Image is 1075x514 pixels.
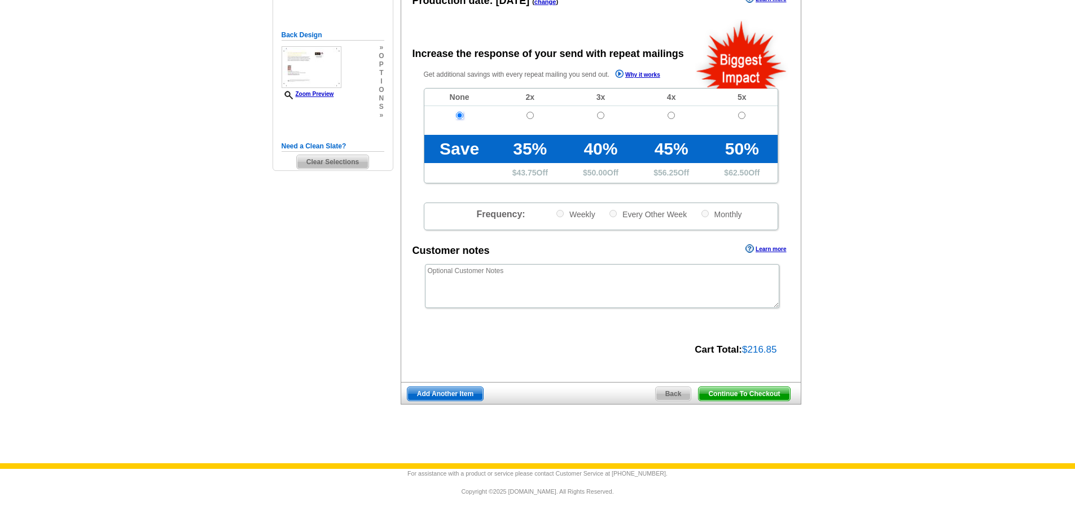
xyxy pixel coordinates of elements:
[379,86,384,94] span: o
[636,163,707,183] td: $ Off
[565,89,636,106] td: 3x
[636,89,707,106] td: 4x
[413,46,684,61] div: Increase the response of your send with repeat mailings
[609,210,617,217] input: Every Other Week
[379,52,384,60] span: o
[745,244,786,253] a: Learn more
[655,386,692,401] a: Back
[407,386,484,401] a: Add Another Item
[556,210,564,217] input: Weekly
[565,163,636,183] td: $ Off
[656,387,691,401] span: Back
[636,135,707,163] td: 45%
[424,135,495,163] td: Save
[707,89,777,106] td: 5x
[282,30,384,41] h5: Back Design
[565,135,636,163] td: 40%
[587,168,607,177] span: 50.00
[695,344,742,355] strong: Cart Total:
[699,387,789,401] span: Continue To Checkout
[495,163,565,183] td: $ Off
[608,209,687,219] label: Every Other Week
[742,344,776,355] span: $216.85
[695,19,788,89] img: biggestImpact.png
[476,209,525,219] span: Frequency:
[379,77,384,86] span: i
[495,135,565,163] td: 35%
[495,89,565,106] td: 2x
[379,111,384,120] span: »
[379,103,384,111] span: s
[379,60,384,69] span: p
[555,209,595,219] label: Weekly
[517,168,537,177] span: 43.75
[407,387,483,401] span: Add Another Item
[282,141,384,152] h5: Need a Clean Slate?
[615,69,660,81] a: Why it works
[707,163,777,183] td: $ Off
[282,91,334,97] a: Zoom Preview
[297,155,368,169] span: Clear Selections
[658,168,678,177] span: 56.25
[379,69,384,77] span: t
[707,135,777,163] td: 50%
[729,168,748,177] span: 62.50
[849,252,1075,514] iframe: LiveChat chat widget
[700,209,742,219] label: Monthly
[424,89,495,106] td: None
[282,46,341,88] img: small-thumb.jpg
[413,243,490,258] div: Customer notes
[701,210,709,217] input: Monthly
[379,94,384,103] span: n
[379,43,384,52] span: »
[424,68,685,81] p: Get additional savings with every repeat mailing you send out.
